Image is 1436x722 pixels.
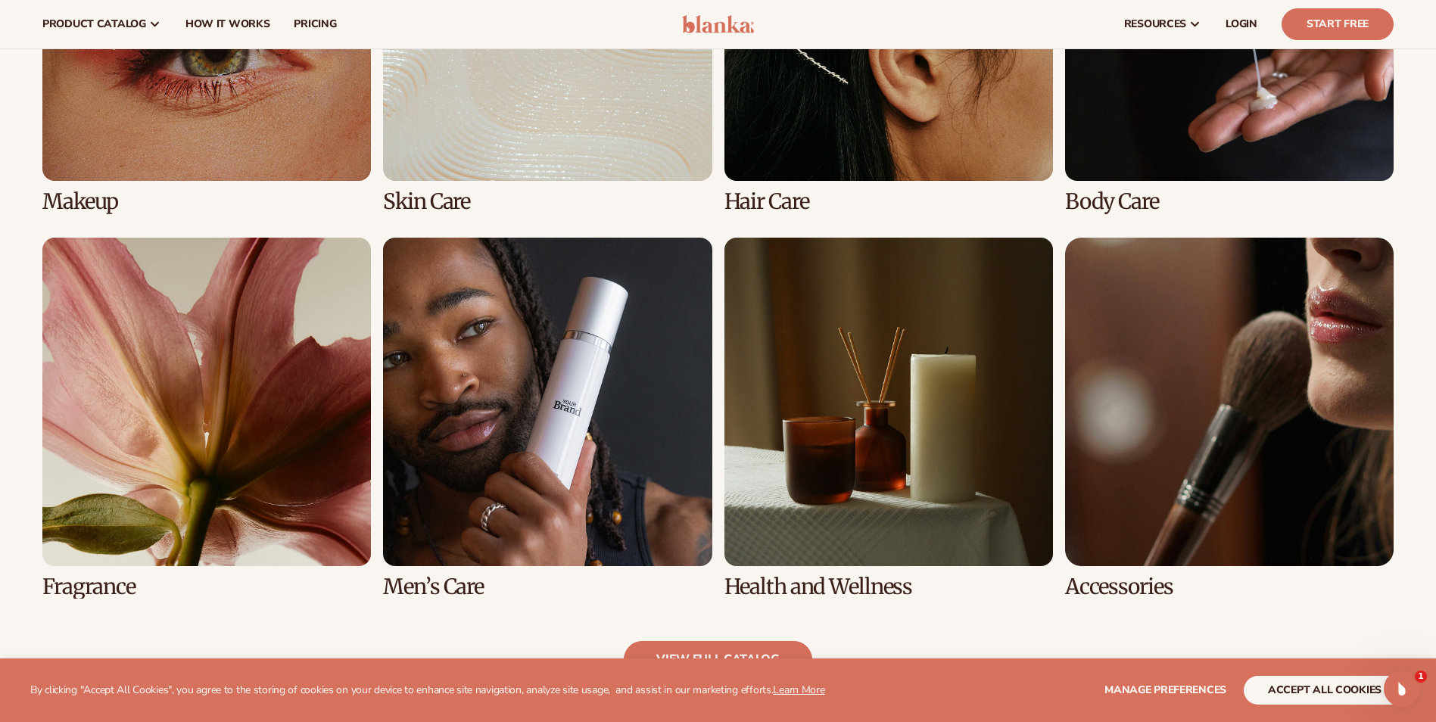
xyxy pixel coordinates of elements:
p: By clicking "Accept All Cookies", you agree to the storing of cookies on your device to enhance s... [30,684,825,697]
img: logo [682,15,754,33]
span: LOGIN [1226,18,1257,30]
span: product catalog [42,18,146,30]
a: Learn More [773,683,824,697]
div: 8 / 8 [1065,238,1394,599]
button: Manage preferences [1104,676,1226,705]
h3: Makeup [42,190,371,213]
button: accept all cookies [1244,676,1406,705]
div: 5 / 8 [42,238,371,599]
h3: Hair Care [724,190,1053,213]
a: Start Free [1282,8,1394,40]
h3: Body Care [1065,190,1394,213]
span: Manage preferences [1104,683,1226,697]
div: 7 / 8 [724,238,1053,599]
span: pricing [294,18,336,30]
h3: Skin Care [383,190,712,213]
span: resources [1124,18,1186,30]
span: 1 [1415,671,1427,683]
div: 6 / 8 [383,238,712,599]
iframe: Intercom live chat [1384,671,1420,707]
span: How It Works [185,18,270,30]
a: view full catalog [624,641,812,677]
